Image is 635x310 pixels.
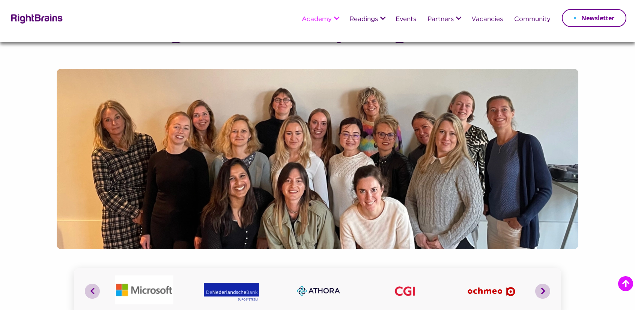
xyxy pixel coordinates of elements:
[9,13,63,24] img: Rightbrains
[85,284,100,299] button: Previous
[302,16,332,23] a: Academy
[514,16,551,23] a: Community
[471,16,503,23] a: Vacancies
[427,16,454,23] a: Partners
[349,16,378,23] a: Readings
[535,284,550,299] button: Next
[396,16,416,23] a: Events
[562,9,626,27] a: Newsletter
